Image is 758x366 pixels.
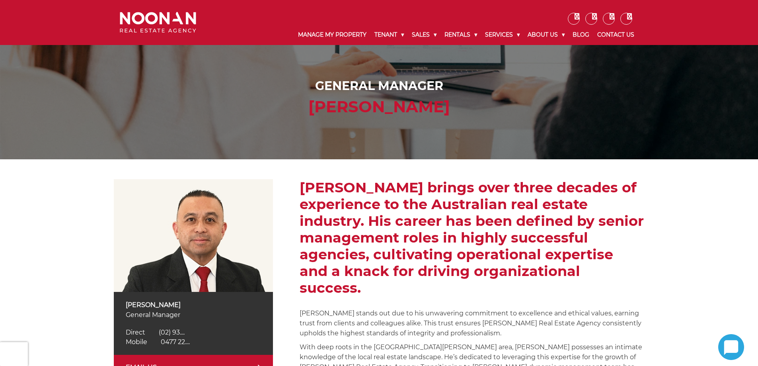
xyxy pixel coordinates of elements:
img: Noonan Real Estate Agency [120,12,196,33]
a: Blog [569,25,593,45]
h1: General Manager [122,79,636,93]
a: Manage My Property [294,25,370,45]
a: Sales [408,25,440,45]
a: About Us [524,25,569,45]
a: Click to reveal phone number [126,329,185,336]
a: Contact Us [593,25,638,45]
a: Rentals [440,25,481,45]
a: Services [481,25,524,45]
p: [PERSON_NAME] stands out due to his unwavering commitment to excellence and ethical values, earni... [300,308,644,338]
a: Click to reveal phone number [126,338,190,346]
p: General Manager [126,310,261,320]
span: 0477 22.... [161,338,190,346]
h2: [PERSON_NAME] [122,97,636,116]
span: Direct [126,329,145,336]
h2: [PERSON_NAME] brings over three decades of experience to the Australian real estate industry. His... [300,179,644,296]
span: Mobile [126,338,147,346]
a: Tenant [370,25,408,45]
span: (02) 93.... [159,329,185,336]
img: Martin Reyes [114,179,273,292]
p: [PERSON_NAME] [126,300,261,310]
